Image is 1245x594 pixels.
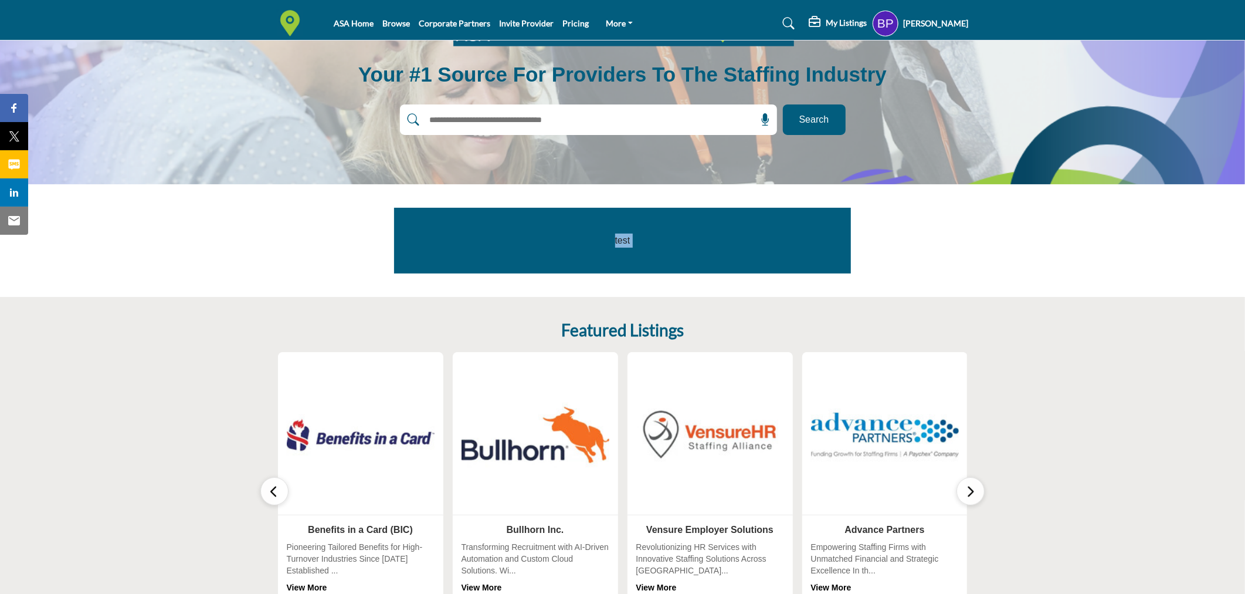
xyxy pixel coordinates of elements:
a: Vensure Employer Solutions [646,525,774,535]
h5: My Listings [826,18,867,28]
div: My Listings [809,16,867,31]
a: Invite Provider [499,18,554,28]
h5: [PERSON_NAME] [903,18,968,29]
h2: Featured Listings [561,320,684,340]
button: Show hide supplier dropdown [873,11,898,36]
a: Advance Partners [844,525,924,535]
a: View More [462,583,502,592]
a: Pricing [562,18,589,28]
img: Advance Partners [811,361,959,509]
div: Transforming Recruitment with AI-Driven Automation and Custom Cloud Solutions. Wi... [462,542,609,593]
a: View More [811,583,852,592]
div: Empowering Staffing Firms with Unmatched Financial and Strategic Excellence In th... [811,542,959,593]
p: test [420,234,825,248]
a: Bullhorn Inc. [507,525,564,535]
img: Vensure Employer Solutions [636,361,784,509]
span: Search [799,113,829,127]
img: Benefits in a Card (BIC) [287,361,435,509]
div: Pioneering Tailored Benefits for High-Turnover Industries Since [DATE] Established ... [287,542,435,593]
a: Browse [382,18,410,28]
a: View More [636,583,677,592]
button: Search [783,104,846,135]
a: Benefits in a Card (BIC) [308,525,413,535]
div: Revolutionizing HR Services with Innovative Staffing Solutions Across [GEOGRAPHIC_DATA]... [636,542,784,593]
a: View More [287,583,327,592]
a: Corporate Partners [419,18,490,28]
a: ASA Home [334,18,374,28]
a: More [598,15,641,32]
h1: Your #1 Source for Providers to the Staffing Industry [358,61,887,88]
img: Site Logo [277,10,309,36]
img: Bullhorn Inc. [462,361,609,509]
a: Search [772,14,803,33]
